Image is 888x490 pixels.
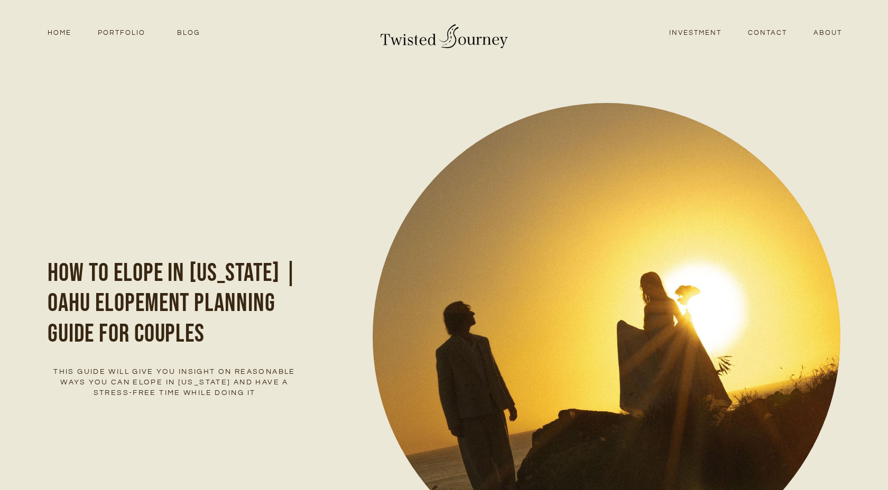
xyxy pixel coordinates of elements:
a: Home [34,26,85,40]
a: Contact [735,26,800,40]
h5: This guide will give you insight on reasonable ways you can elope in [US_STATE] and have a stress... [48,366,301,398]
h1: How to Elope in [US_STATE] | Oahu Elopement Planning Guide for Couples [48,258,301,350]
a: Investment [656,26,735,40]
a: Blog [164,26,213,40]
a: About [800,26,855,40]
span: Portfolio [98,27,151,39]
img: Twisted Journey [378,16,510,50]
a: Portfolio [85,26,164,40]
